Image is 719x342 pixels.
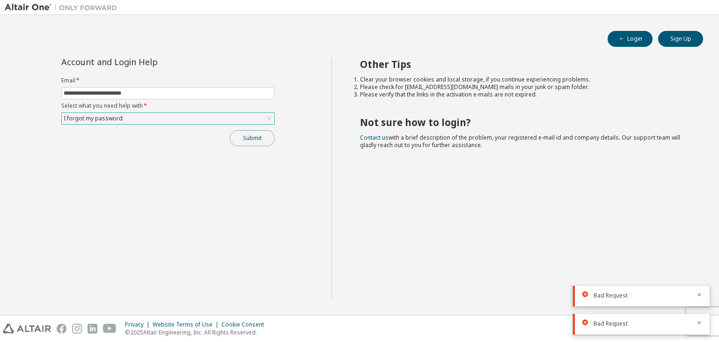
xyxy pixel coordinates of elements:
[5,3,122,12] img: Altair One
[230,130,275,146] button: Submit
[103,324,117,334] img: youtube.svg
[88,324,97,334] img: linkedin.svg
[360,134,680,149] span: with a brief description of the problem, your registered e-mail id and company details. Our suppo...
[61,102,275,110] label: Select what you need help with
[61,77,275,84] label: Email
[594,320,628,327] span: Bad Request
[125,321,153,328] div: Privacy
[72,324,82,334] img: instagram.svg
[221,321,270,328] div: Cookie Consent
[125,328,270,336] p: © 2025 Altair Engineering, Inc. All Rights Reserved.
[594,292,628,299] span: Bad Request
[61,58,232,66] div: Account and Login Help
[62,113,124,124] div: I forgot my password
[57,324,66,334] img: facebook.svg
[62,113,274,124] div: I forgot my password
[608,31,653,47] button: Login
[360,91,687,98] li: Please verify that the links in the activation e-mails are not expired.
[3,324,51,334] img: altair_logo.svg
[658,31,703,47] button: Sign Up
[360,134,389,141] a: Contact us
[153,321,221,328] div: Website Terms of Use
[360,116,687,128] h2: Not sure how to login?
[360,58,687,70] h2: Other Tips
[360,76,687,83] li: Clear your browser cookies and local storage, if you continue experiencing problems.
[360,83,687,91] li: Please check for [EMAIL_ADDRESS][DOMAIN_NAME] mails in your junk or spam folder.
